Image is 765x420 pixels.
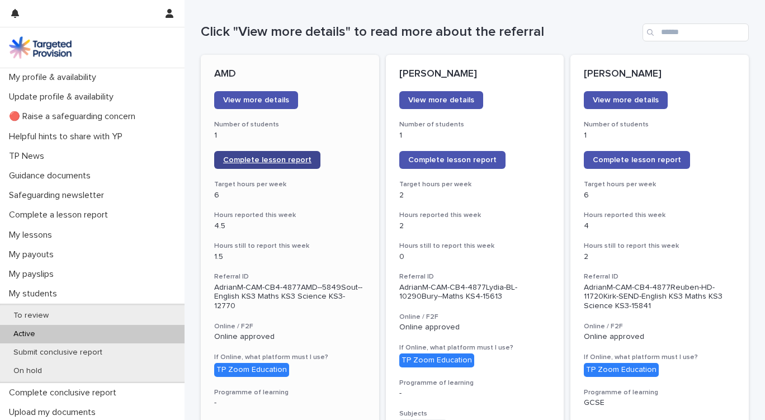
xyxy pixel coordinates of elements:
[214,363,289,377] div: TP Zoom Education
[584,120,735,129] h3: Number of students
[214,91,298,109] a: View more details
[643,23,749,41] input: Search
[399,68,551,81] p: [PERSON_NAME]
[4,230,61,240] p: My lessons
[4,311,58,320] p: To review
[223,156,311,164] span: Complete lesson report
[4,72,105,83] p: My profile & availability
[399,353,474,367] div: TP Zoom Education
[214,211,366,220] h3: Hours reported this week
[4,131,131,142] p: Helpful hints to share with YP
[214,353,366,362] h3: If Online, what platform must I use?
[4,348,111,357] p: Submit conclusive report
[4,329,44,339] p: Active
[399,180,551,189] h3: Target hours per week
[584,191,735,200] p: 6
[399,343,551,352] h3: If Online, what platform must I use?
[593,96,659,104] span: View more details
[223,96,289,104] span: View more details
[584,180,735,189] h3: Target hours per week
[584,211,735,220] h3: Hours reported this week
[399,191,551,200] p: 2
[214,221,366,231] p: 4.5
[4,171,100,181] p: Guidance documents
[408,156,497,164] span: Complete lesson report
[399,211,551,220] h3: Hours reported this week
[214,322,366,331] h3: Online / F2F
[214,283,366,311] p: AdrianM-CAM-CB4-4877AMD--5849Sout--English KS3 Maths KS3 Science KS3-12770
[584,388,735,397] h3: Programme of learning
[214,252,366,262] p: 1.5
[4,249,63,260] p: My payouts
[399,313,551,322] h3: Online / F2F
[399,252,551,262] p: 0
[584,353,735,362] h3: If Online, what platform must I use?
[584,242,735,251] h3: Hours still to report this week
[584,322,735,331] h3: Online / F2F
[584,91,668,109] a: View more details
[584,221,735,231] p: 4
[584,398,735,408] p: GCSE
[399,242,551,251] h3: Hours still to report this week
[593,156,681,164] span: Complete lesson report
[399,221,551,231] p: 2
[214,242,366,251] h3: Hours still to report this week
[214,332,366,342] p: Online approved
[4,407,105,418] p: Upload my documents
[399,379,551,388] h3: Programme of learning
[4,269,63,280] p: My payslips
[214,272,366,281] h3: Referral ID
[584,68,735,81] p: [PERSON_NAME]
[214,191,366,200] p: 6
[9,36,72,59] img: M5nRWzHhSzIhMunXDL62
[4,92,122,102] p: Update profile & availability
[399,91,483,109] a: View more details
[4,210,117,220] p: Complete a lesson report
[4,366,51,376] p: On hold
[214,388,366,397] h3: Programme of learning
[584,131,735,140] p: 1
[214,151,320,169] a: Complete lesson report
[584,151,690,169] a: Complete lesson report
[584,272,735,281] h3: Referral ID
[4,111,144,122] p: 🔴 Raise a safeguarding concern
[214,120,366,129] h3: Number of students
[399,409,551,418] h3: Subjects
[584,283,735,311] p: AdrianM-CAM-CB4-4877Reuben-HD-11720Kirk-SEND-English KS3 Maths KS3 Science KS3-15841
[4,388,125,398] p: Complete conclusive report
[399,323,551,332] p: Online approved
[214,131,366,140] p: 1
[399,120,551,129] h3: Number of students
[584,332,735,342] p: Online approved
[399,283,551,302] p: AdrianM-CAM-CB4-4877Lydia-BL-10290Bury--Maths KS4-15613
[4,190,113,201] p: Safeguarding newsletter
[214,180,366,189] h3: Target hours per week
[214,398,366,408] p: -
[584,252,735,262] p: 2
[214,68,366,81] p: AMD
[399,151,506,169] a: Complete lesson report
[4,151,53,162] p: TP News
[584,363,659,377] div: TP Zoom Education
[399,272,551,281] h3: Referral ID
[408,96,474,104] span: View more details
[201,24,638,40] h1: Click "View more details" to read more about the referral
[399,131,551,140] p: 1
[399,389,551,398] p: -
[4,289,66,299] p: My students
